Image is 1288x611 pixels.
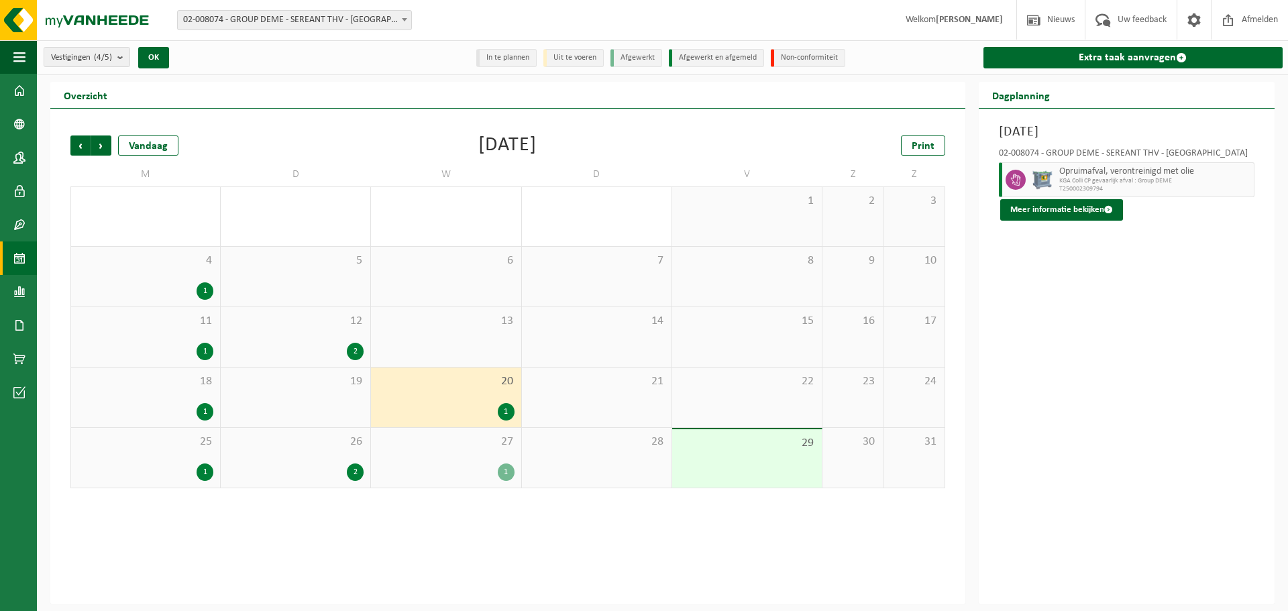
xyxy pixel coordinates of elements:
[347,463,364,481] div: 2
[822,162,883,186] td: Z
[197,403,213,421] div: 1
[197,282,213,300] div: 1
[1059,166,1250,177] span: Opruimafval, verontreinigd met olie
[679,436,815,451] span: 29
[347,343,364,360] div: 2
[78,314,213,329] span: 11
[890,435,937,449] span: 31
[378,374,514,389] span: 20
[1000,199,1123,221] button: Meer informatie bekijken
[227,435,364,449] span: 26
[78,435,213,449] span: 25
[829,314,876,329] span: 16
[912,141,934,152] span: Print
[999,122,1254,142] h3: [DATE]
[44,47,130,67] button: Vestigingen(4/5)
[999,149,1254,162] div: 02-008074 - GROUP DEME - SEREANT THV - [GEOGRAPHIC_DATA]
[829,254,876,268] span: 9
[1059,177,1250,185] span: KGA Colli CP gevaarlijk afval : Group DEME
[178,11,411,30] span: 02-008074 - GROUP DEME - SEREANT THV - ANTWERPEN
[890,194,937,209] span: 3
[983,47,1283,68] a: Extra taak aanvragen
[543,49,604,67] li: Uit te voeren
[522,162,672,186] td: D
[529,435,665,449] span: 28
[70,135,91,156] span: Vorige
[177,10,412,30] span: 02-008074 - GROUP DEME - SEREANT THV - ANTWERPEN
[197,343,213,360] div: 1
[227,254,364,268] span: 5
[829,374,876,389] span: 23
[138,47,169,68] button: OK
[498,463,515,481] div: 1
[227,314,364,329] span: 12
[227,374,364,389] span: 19
[936,15,1003,25] strong: [PERSON_NAME]
[771,49,845,67] li: Non-conformiteit
[529,314,665,329] span: 14
[679,254,815,268] span: 8
[890,314,937,329] span: 17
[478,135,537,156] div: [DATE]
[901,135,945,156] a: Print
[221,162,371,186] td: D
[672,162,822,186] td: V
[197,463,213,481] div: 1
[498,403,515,421] div: 1
[1059,185,1250,193] span: T250002309794
[890,374,937,389] span: 24
[476,49,537,67] li: In te plannen
[679,374,815,389] span: 22
[50,82,121,108] h2: Overzicht
[979,82,1063,108] h2: Dagplanning
[829,194,876,209] span: 2
[883,162,945,186] td: Z
[78,374,213,389] span: 18
[91,135,111,156] span: Volgende
[78,254,213,268] span: 4
[1032,170,1053,190] img: PB-AP-0800-MET-02-01
[610,49,662,67] li: Afgewerkt
[829,435,876,449] span: 30
[679,314,815,329] span: 15
[529,254,665,268] span: 7
[378,254,514,268] span: 6
[70,162,221,186] td: M
[890,254,937,268] span: 10
[94,53,112,62] count: (4/5)
[669,49,764,67] li: Afgewerkt en afgemeld
[118,135,178,156] div: Vandaag
[51,48,112,68] span: Vestigingen
[371,162,521,186] td: W
[378,314,514,329] span: 13
[529,374,665,389] span: 21
[679,194,815,209] span: 1
[378,435,514,449] span: 27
